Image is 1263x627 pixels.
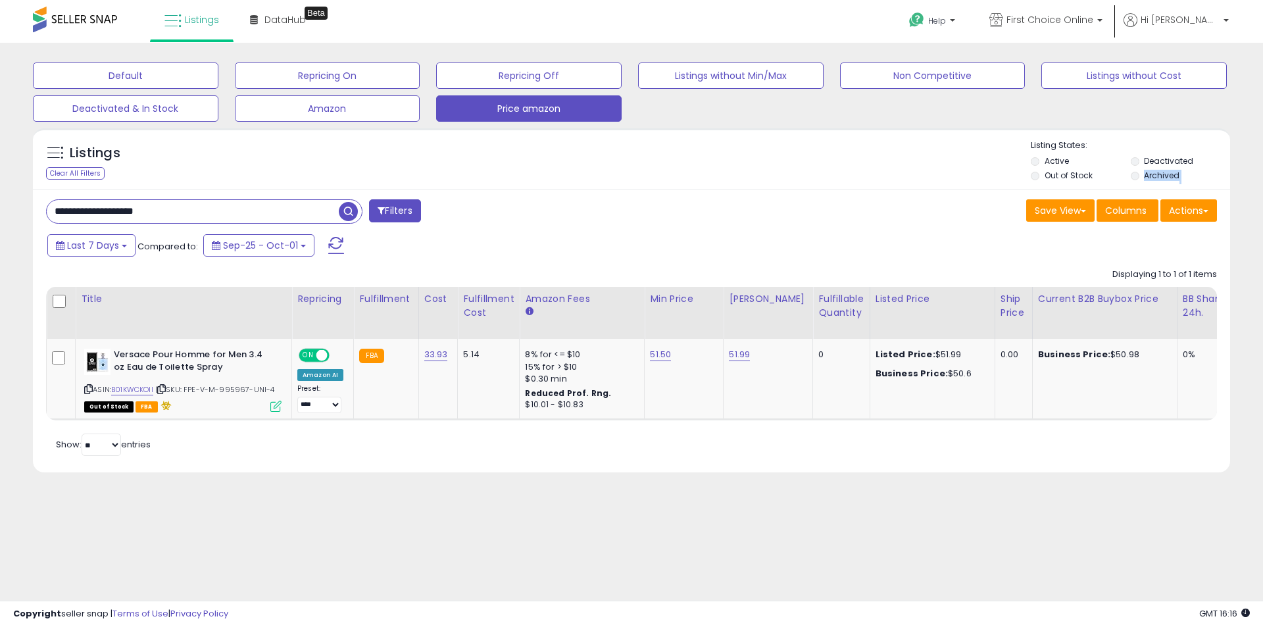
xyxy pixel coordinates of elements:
b: Business Price: [1038,348,1110,361]
span: Help [928,15,946,26]
div: $51.99 [876,349,985,361]
a: 51.50 [650,348,671,361]
small: FBA [359,349,384,363]
a: B01KWCKOII [111,384,153,395]
small: Amazon Fees. [525,306,533,318]
div: 0% [1183,349,1226,361]
div: 0 [818,349,859,361]
div: Current B2B Buybox Price [1038,292,1172,306]
span: FBA [136,401,158,413]
span: Sep-25 - Oct-01 [223,239,298,252]
div: Title [81,292,286,306]
b: Versace Pour Homme for Men 3.4 oz Eau de Toilette Spray [114,349,274,376]
div: Cost [424,292,453,306]
span: Last 7 Days [67,239,119,252]
div: Fulfillable Quantity [818,292,864,320]
div: [PERSON_NAME] [729,292,807,306]
span: OFF [328,350,349,361]
i: hazardous material [158,401,172,410]
div: $50.6 [876,368,985,380]
div: Listed Price [876,292,989,306]
p: Listing States: [1031,139,1229,152]
button: Repricing Off [436,63,622,89]
div: Ship Price [1001,292,1027,320]
button: Default [33,63,218,89]
div: ASIN: [84,349,282,411]
button: Last 7 Days [47,234,136,257]
div: BB Share 24h. [1183,292,1231,320]
span: Columns [1105,204,1147,217]
button: Non Competitive [840,63,1026,89]
div: Clear All Filters [46,167,105,180]
a: 33.93 [424,348,448,361]
div: Min Price [650,292,718,306]
span: | SKU: FPE-V-M-995967-UNI-4 [155,384,275,395]
button: Repricing On [235,63,420,89]
b: Listed Price: [876,348,935,361]
div: Tooltip anchor [305,7,328,20]
div: Repricing [297,292,348,306]
span: All listings that are currently out of stock and unavailable for purchase on Amazon [84,401,134,413]
span: Show: entries [56,438,151,451]
label: Deactivated [1144,155,1193,166]
div: 15% for > $10 [525,361,634,373]
div: 8% for <= $10 [525,349,634,361]
button: Price amazon [436,95,622,122]
div: 5.14 [463,349,509,361]
button: Actions [1160,199,1217,222]
button: Columns [1097,199,1158,222]
div: Preset: [297,384,343,414]
div: Amazon Fees [525,292,639,306]
span: Listings [185,13,219,26]
h5: Listings [70,144,120,163]
a: 51.99 [729,348,750,361]
div: Displaying 1 to 1 of 1 items [1112,268,1217,281]
div: Fulfillment [359,292,412,306]
button: Amazon [235,95,420,122]
span: DataHub [264,13,306,26]
label: Out of Stock [1045,170,1093,181]
span: Compared to: [137,240,198,253]
a: Hi [PERSON_NAME] [1124,13,1229,43]
div: $10.01 - $10.83 [525,399,634,411]
div: 0.00 [1001,349,1022,361]
button: Save View [1026,199,1095,222]
button: Sep-25 - Oct-01 [203,234,314,257]
div: $50.98 [1038,349,1167,361]
span: First Choice Online [1006,13,1093,26]
i: Get Help [908,12,925,28]
div: Amazon AI [297,369,343,381]
img: 41BkTJQg2hL._SL40_.jpg [84,349,111,375]
div: $0.30 min [525,373,634,385]
label: Active [1045,155,1069,166]
b: Reduced Prof. Rng. [525,388,611,399]
button: Deactivated & In Stock [33,95,218,122]
label: Archived [1144,170,1179,181]
button: Listings without Cost [1041,63,1227,89]
b: Business Price: [876,367,948,380]
button: Listings without Min/Max [638,63,824,89]
a: Help [899,2,968,43]
div: Fulfillment Cost [463,292,514,320]
span: ON [300,350,316,361]
span: Hi [PERSON_NAME] [1141,13,1220,26]
button: Filters [369,199,420,222]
